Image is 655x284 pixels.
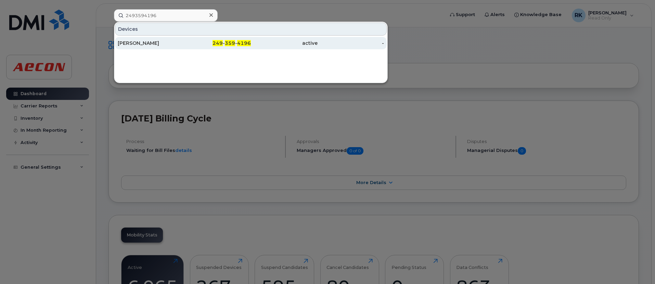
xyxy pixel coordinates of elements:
span: 249 [213,40,223,46]
span: 4196 [237,40,251,46]
div: active [251,40,318,47]
span: 359 [225,40,235,46]
div: - [318,40,384,47]
div: - - [184,40,251,47]
div: [PERSON_NAME] [118,40,184,47]
div: Devices [115,23,387,36]
a: [PERSON_NAME]249-359-4196active- [115,37,387,49]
